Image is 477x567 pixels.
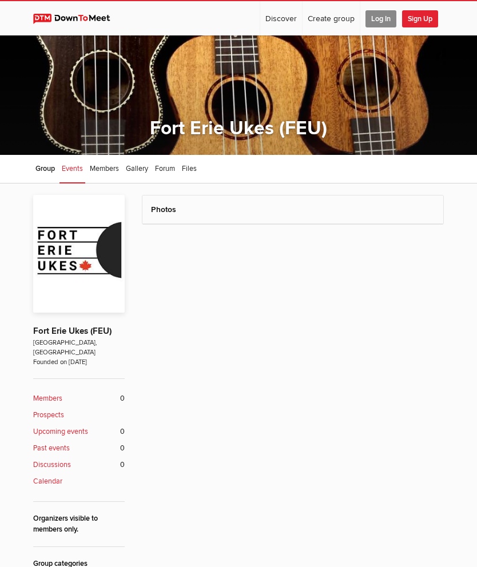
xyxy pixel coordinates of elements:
[402,1,443,35] a: Sign Up
[120,460,125,470] span: 0
[33,443,125,454] a: Past events 0
[33,326,112,337] a: Fort Erie Ukes (FEU)
[33,155,57,183] a: Group
[126,164,148,173] span: Gallery
[33,14,121,24] img: DownToMeet
[62,164,83,173] span: Events
[120,393,125,404] span: 0
[33,460,125,470] a: Discussions 0
[360,1,402,35] a: Log In
[124,155,150,183] a: Gallery
[33,393,125,404] a: Members 0
[33,476,125,487] a: Calendar
[33,513,125,535] div: Organizers visible to members only.
[88,155,121,183] a: Members
[260,1,302,35] a: Discover
[33,443,70,454] b: Past events
[33,410,125,421] a: Prospects
[120,426,125,437] span: 0
[33,410,64,421] b: Prospects
[365,10,396,27] span: Log In
[33,460,71,470] b: Discussions
[33,195,125,313] img: Fort Erie Ukes (FEU)
[120,443,125,454] span: 0
[150,117,327,140] a: Fort Erie Ukes (FEU)
[33,357,125,367] span: Founded on [DATE]
[33,426,125,437] a: Upcoming events 0
[33,393,62,404] b: Members
[33,338,125,357] span: [GEOGRAPHIC_DATA], [GEOGRAPHIC_DATA]
[33,476,62,487] b: Calendar
[303,1,360,35] a: Create group
[35,164,55,173] span: Group
[402,10,438,27] span: Sign Up
[182,164,197,173] span: Files
[59,155,85,183] a: Events
[153,155,177,183] a: Forum
[180,155,199,183] a: Files
[155,164,175,173] span: Forum
[90,164,119,173] span: Members
[33,426,88,437] b: Upcoming events
[151,205,176,214] a: Photos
